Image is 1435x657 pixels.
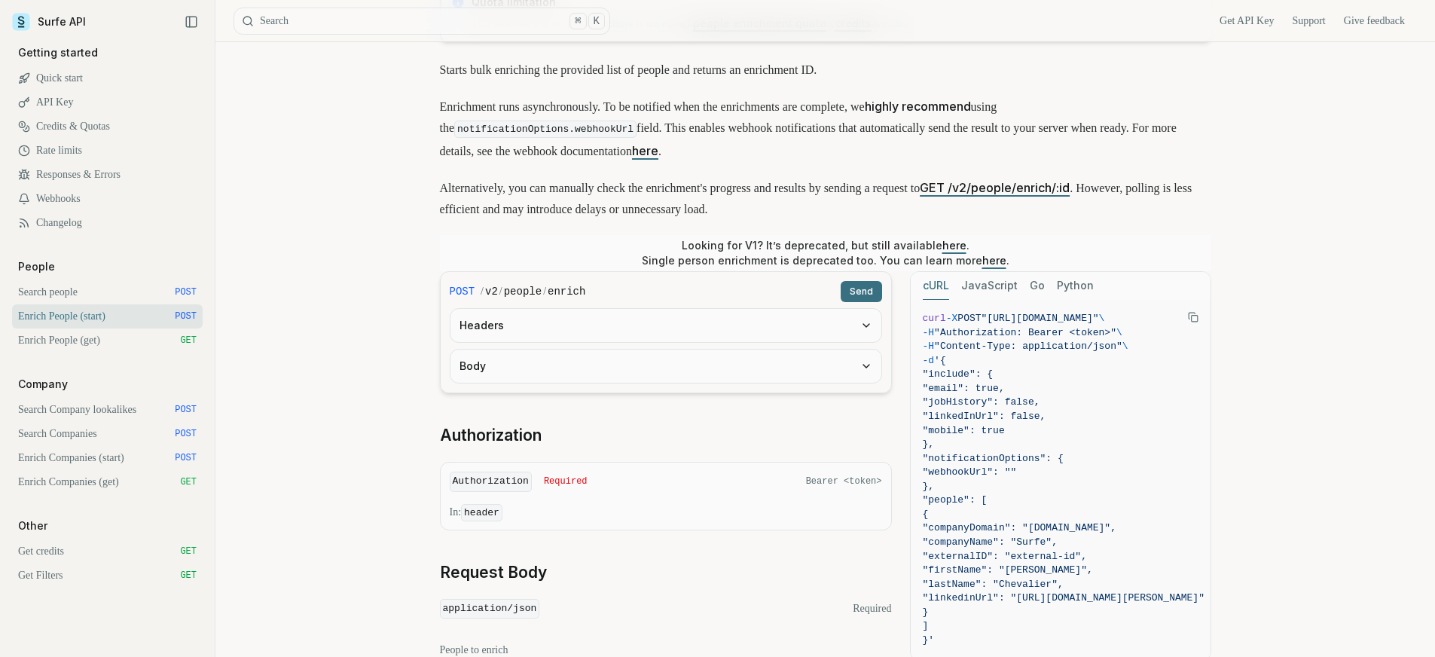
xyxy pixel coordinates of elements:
span: POST [175,404,197,416]
a: Enrich Companies (get) GET [12,470,203,494]
p: In: [450,505,882,521]
button: Collapse Sidebar [180,11,203,33]
span: -X [946,313,958,324]
code: people [504,284,542,299]
p: Starts bulk enriching the provided list of people and returns an enrichment ID. [440,60,1211,81]
span: -H [923,341,935,352]
kbd: ⌘ [569,13,586,29]
button: Python [1057,272,1094,300]
a: Surfe API [12,11,86,33]
a: Support [1292,14,1325,29]
button: Copy Text [1182,306,1204,328]
a: Enrich Companies (start) POST [12,446,203,470]
button: Search⌘K [234,8,610,35]
span: GET [180,545,197,558]
a: Get API Key [1220,14,1274,29]
span: POST [175,286,197,298]
span: curl [923,313,946,324]
span: GET [180,570,197,582]
span: }, [923,481,935,492]
span: "linkedInUrl": false, [923,411,1046,422]
span: GET [180,335,197,347]
span: -d [923,355,935,366]
span: \ [1099,313,1105,324]
code: notificationOptions.webhookUrl [454,121,637,138]
a: Enrich People (get) GET [12,328,203,353]
a: here [942,239,966,252]
span: "include": { [923,368,994,380]
a: Search people POST [12,280,203,304]
span: GET [180,476,197,488]
button: Body [450,350,881,383]
strong: highly recommend [865,99,971,114]
a: Get Filters GET [12,564,203,588]
span: ] [923,620,929,631]
span: \ [1116,327,1122,338]
p: Looking for V1? It’s deprecated, but still available . Single person enrichment is deprecated too... [642,238,1009,268]
span: / [481,284,484,299]
span: "lastName": "Chevalier", [923,579,1064,590]
span: "[URL][DOMAIN_NAME]" [982,313,1099,324]
code: enrich [548,284,585,299]
a: Search Company lookalikes POST [12,398,203,422]
a: here [982,254,1006,267]
span: -H [923,327,935,338]
span: "notificationOptions": { [923,453,1064,464]
code: v2 [485,284,498,299]
span: "firstName": "[PERSON_NAME]", [923,564,1093,576]
p: Other [12,518,53,533]
a: GET /v2/people/enrich/:id [920,180,1070,195]
a: Get credits GET [12,539,203,564]
a: Search Companies POST [12,422,203,446]
span: }' [923,634,935,646]
span: }, [923,439,935,450]
a: Request Body [440,562,547,583]
span: Required [853,601,891,616]
span: / [543,284,546,299]
span: "linkedinUrl": "[URL][DOMAIN_NAME][PERSON_NAME]" [923,592,1204,604]
span: "companyDomain": "[DOMAIN_NAME]", [923,522,1116,533]
span: \ [1122,341,1128,352]
a: Quick start [12,66,203,90]
span: "Content-Type: application/json" [934,341,1122,352]
span: POST [175,428,197,440]
a: Credits & Quotas [12,115,203,139]
span: "externalID": "external-id", [923,551,1087,562]
code: Authorization [450,472,532,492]
span: "companyName": "Surfe", [923,536,1058,548]
span: "Authorization: Bearer <token>" [934,327,1116,338]
button: Send [841,281,882,302]
span: "email": true, [923,383,1005,394]
button: Headers [450,309,881,342]
p: Alternatively, you can manually check the enrichment's progress and results by sending a request ... [440,177,1211,220]
a: Webhooks [12,187,203,211]
a: Authorization [440,425,542,446]
p: Company [12,377,74,392]
a: here [632,143,658,158]
button: JavaScript [961,272,1018,300]
a: Give feedback [1344,14,1405,29]
a: Responses & Errors [12,163,203,187]
span: Required [544,475,588,487]
p: Enrichment runs asynchronously. To be notified when the enrichments are complete, we using the fi... [440,96,1211,162]
span: "jobHistory": false, [923,396,1040,408]
a: Changelog [12,211,203,235]
p: Getting started [12,45,104,60]
span: } [923,607,929,618]
span: POST [175,310,197,322]
button: cURL [923,272,949,300]
code: header [461,504,502,521]
span: { [923,509,929,520]
span: / [499,284,502,299]
span: POST [450,284,475,299]
p: People [12,259,61,274]
code: application/json [440,599,540,619]
a: Rate limits [12,139,203,163]
span: Bearer <token> [806,475,882,487]
a: Enrich People (start) POST [12,304,203,328]
button: Go [1030,272,1045,300]
kbd: K [588,13,605,29]
span: '{ [934,355,946,366]
a: API Key [12,90,203,115]
span: POST [175,452,197,464]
